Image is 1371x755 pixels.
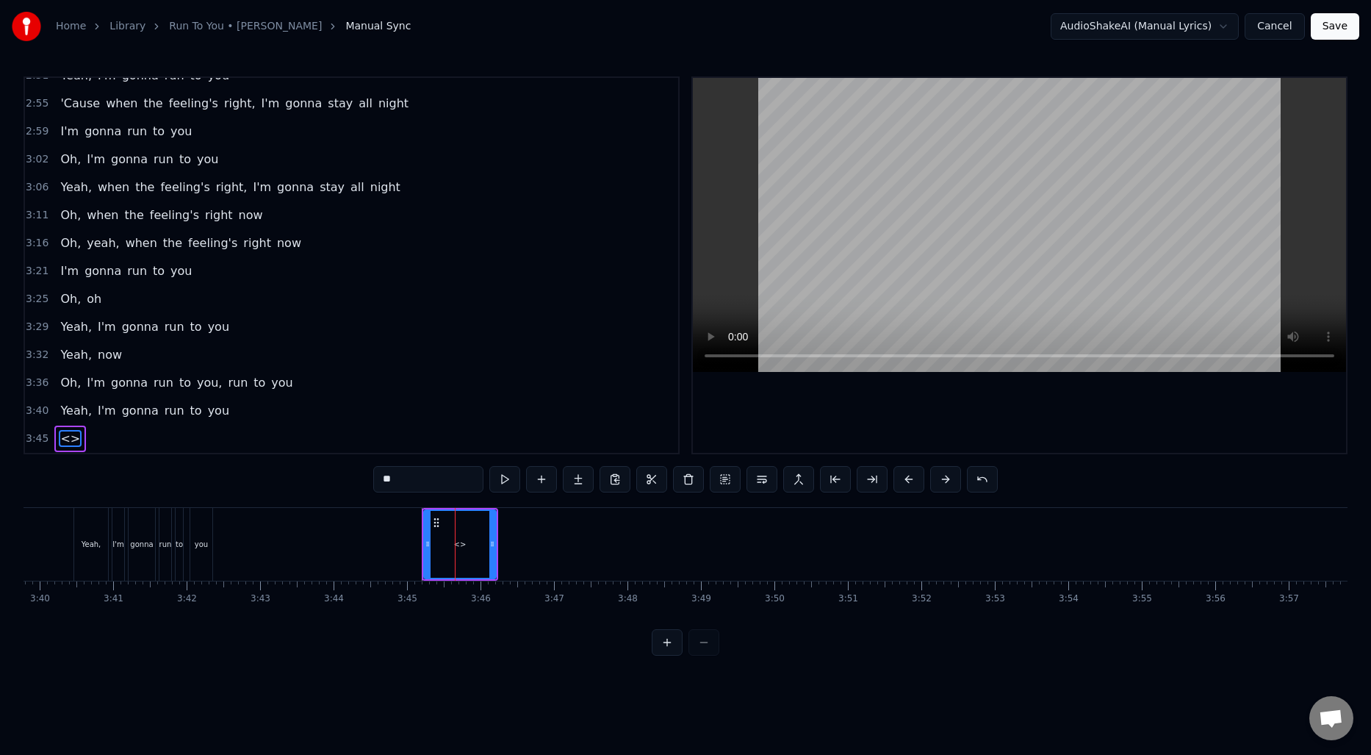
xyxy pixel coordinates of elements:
span: to [178,374,192,391]
span: the [123,207,145,223]
span: to [151,123,166,140]
div: run [159,539,172,550]
span: you [270,374,294,391]
span: to [189,318,204,335]
span: run [126,262,148,279]
span: the [142,95,164,112]
nav: breadcrumb [56,19,411,34]
span: gonna [109,151,149,168]
div: 3:44 [324,593,344,605]
div: Open chat [1309,696,1353,740]
span: gonna [109,374,149,391]
span: you [206,318,231,335]
span: oh [85,290,103,307]
div: 3:47 [544,593,564,605]
div: 3:51 [838,593,858,605]
span: now [276,235,303,251]
span: to [252,374,267,391]
span: night [369,179,402,196]
span: gonna [83,123,123,140]
div: 3:46 [471,593,491,605]
div: 3:42 [177,593,197,605]
span: Oh, [59,374,82,391]
span: 2:59 [26,124,48,139]
span: I'm [96,318,118,335]
span: Oh, [59,207,82,223]
span: run [152,374,175,391]
span: when [124,235,159,251]
div: you [195,539,208,550]
span: I'm [85,151,107,168]
div: to [176,539,183,550]
span: stay [326,95,354,112]
span: I'm [85,374,107,391]
div: I'm [112,539,123,550]
div: 3:43 [251,593,270,605]
span: 3:11 [26,208,48,223]
span: Oh, [59,290,82,307]
span: you [195,151,220,168]
span: Yeah, [59,402,93,419]
span: yeah, [85,235,120,251]
div: 3:54 [1059,593,1079,605]
span: 3:32 [26,348,48,362]
span: gonna [276,179,315,196]
span: feeling's [187,235,239,251]
div: 3:57 [1279,593,1299,605]
a: Home [56,19,86,34]
span: Yeah, [59,318,93,335]
a: Run To You • [PERSON_NAME] [169,19,322,34]
span: the [162,235,184,251]
img: youka [12,12,41,41]
span: when [104,95,139,112]
span: all [349,179,366,196]
span: 3:16 [26,236,48,251]
span: 3:06 [26,180,48,195]
span: Yeah, [59,346,93,363]
span: now [237,207,265,223]
div: 3:49 [691,593,711,605]
span: now [96,346,123,363]
div: <> [454,539,467,550]
span: Manual Sync [345,19,411,34]
span: Oh, [59,151,82,168]
div: 3:41 [104,593,123,605]
span: 'Cause [59,95,101,112]
span: run [163,318,186,335]
button: Cancel [1245,13,1304,40]
span: you [169,262,193,279]
span: gonna [120,318,160,335]
span: you [206,402,231,419]
span: right [204,207,234,223]
span: feeling's [168,95,220,112]
button: Save [1311,13,1359,40]
span: 3:25 [26,292,48,307]
a: Library [109,19,145,34]
div: 3:45 [397,593,417,605]
span: to [189,402,204,419]
span: 3:02 [26,152,48,167]
span: I'm [59,262,80,279]
span: stay [318,179,346,196]
span: run [163,402,186,419]
div: gonna [130,539,153,550]
span: all [357,95,374,112]
span: run [126,123,148,140]
div: Yeah, [82,539,101,550]
span: Yeah, [59,179,93,196]
span: 3:21 [26,264,48,279]
span: to [151,262,166,279]
span: run [226,374,249,391]
span: right, [223,95,257,112]
span: gonna [83,262,123,279]
span: feeling's [148,207,201,223]
span: you, [195,374,223,391]
span: I'm [59,123,80,140]
div: 3:56 [1206,593,1226,605]
span: 3:29 [26,320,48,334]
span: I'm [96,402,118,419]
span: 3:36 [26,376,48,390]
span: 3:45 [26,432,48,446]
div: 3:52 [912,593,932,605]
span: feeling's [159,179,211,196]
